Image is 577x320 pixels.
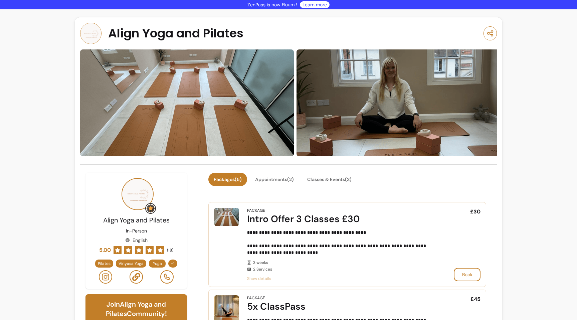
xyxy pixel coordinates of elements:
p: In-Person [126,227,147,234]
p: ZenPass is now Fluum ! [247,1,297,8]
div: English [125,237,148,244]
img: https://d22cr2pskkweo8.cloudfront.net/681e6f75-30db-4590-bc37-9062a3f2d6e6 [297,49,510,156]
span: 2 Services [253,267,432,272]
span: Align Yoga and Pilates [103,216,170,224]
span: Yoga [153,261,162,266]
a: Learn more [303,1,327,8]
div: Intro Offer 3 Classes £30 [247,213,432,225]
span: Pilates [98,261,111,266]
button: Classes & Events(3) [302,173,357,186]
div: £30 [451,208,480,281]
img: Grow [147,204,155,212]
div: 5x ClassPass [247,301,432,313]
span: Align Yoga and Pilates [108,27,243,40]
span: 5.00 [99,246,111,254]
span: Vinyasa Yoga [119,261,144,266]
img: Provider image [122,178,154,210]
span: 3 weeks [253,260,432,265]
img: https://d22cr2pskkweo8.cloudfront.net/53eac2f3-4fc1-46dd-ae6b-f83a00450683 [80,49,294,156]
div: Package [247,208,265,213]
span: ( 18 ) [167,248,173,253]
h6: Join Align Yoga and Pilates Community! [91,300,182,318]
img: Intro Offer 3 Classes £30 [214,208,239,226]
span: Show details [247,276,432,281]
img: Provider image [80,23,102,44]
button: Appointments(2) [250,173,299,186]
button: Book [454,268,480,281]
button: Packages(5) [208,173,247,186]
span: + 1 [170,261,176,266]
div: Package [247,295,265,301]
